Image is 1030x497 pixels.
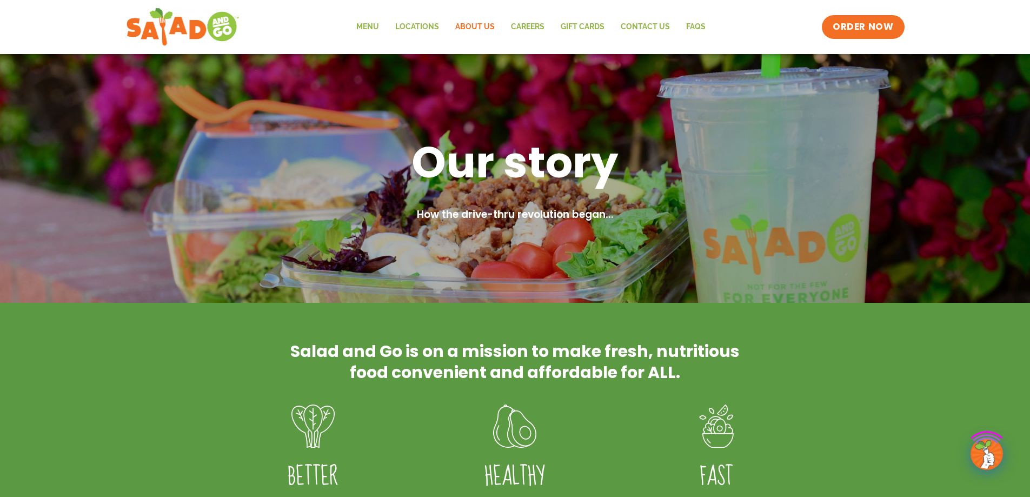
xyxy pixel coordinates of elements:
[822,15,904,39] a: ORDER NOW
[503,15,553,39] a: Careers
[387,15,447,39] a: Locations
[833,21,893,34] span: ORDER NOW
[553,15,613,39] a: GIFT CARDS
[234,134,796,190] h1: Our story
[288,341,742,383] h2: Salad and Go is on a mission to make fresh, nutritious food convenient and affordable for ALL.
[234,207,796,223] h2: How the drive-thru revolution began...
[678,15,714,39] a: FAQs
[229,462,398,492] h4: Better
[632,462,801,492] h4: FAST
[126,5,240,49] img: new-SAG-logo-768×292
[348,15,714,39] nav: Menu
[613,15,678,39] a: Contact Us
[348,15,387,39] a: Menu
[447,15,503,39] a: About Us
[430,462,599,492] h4: Healthy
